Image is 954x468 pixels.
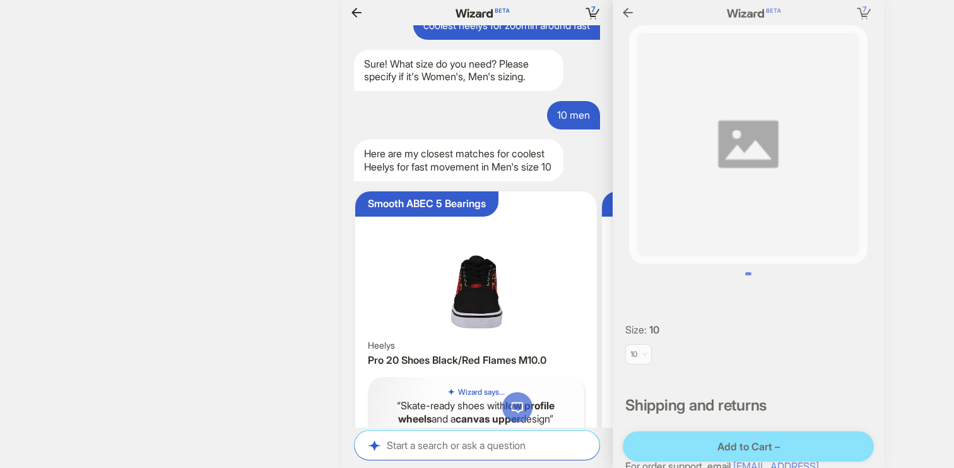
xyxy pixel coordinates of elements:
span: available [630,345,647,364]
span: Add to Cart – [717,440,780,453]
img: undefined undefined image 1 [629,25,868,264]
span: 10 [630,349,637,359]
span: 10 [649,323,659,336]
button: Go to slide 1 [745,272,751,275]
span: Size : [625,323,649,336]
span: 7 [863,4,867,14]
h2: Shipping and returns [625,397,871,414]
button: Add to Cart – [623,431,874,462]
